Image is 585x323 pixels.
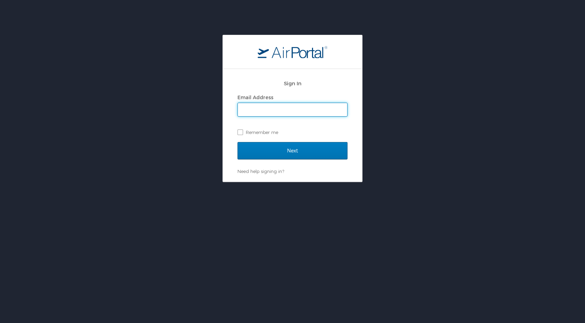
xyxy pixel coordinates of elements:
h2: Sign In [237,79,348,87]
input: Next [237,142,348,159]
label: Remember me [237,127,348,137]
label: Email Address [237,94,273,100]
a: Need help signing in? [237,168,284,174]
img: logo [258,46,327,58]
